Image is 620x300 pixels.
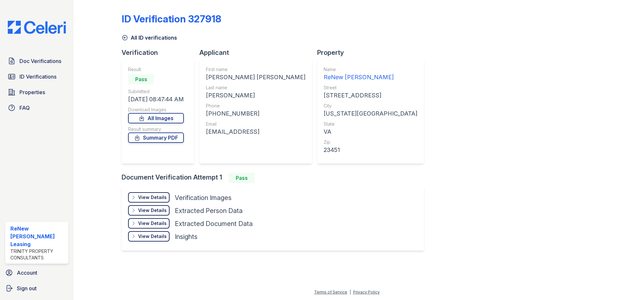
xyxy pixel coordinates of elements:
a: Summary PDF [128,132,184,143]
div: View Details [138,194,167,201]
div: Verification [122,48,199,57]
div: First name [206,66,305,73]
a: ID Verifications [5,70,68,83]
span: Properties [19,88,45,96]
div: Verification Images [175,193,232,202]
div: [DATE] 08:47:44 AM [128,95,184,104]
div: Extracted Person Data [175,206,243,215]
a: Doc Verifications [5,55,68,68]
iframe: chat widget [593,274,614,294]
div: View Details [138,233,167,240]
div: View Details [138,207,167,214]
div: ReNew [PERSON_NAME] Leasing [10,225,66,248]
div: Extracted Document Data [175,219,253,228]
div: Result [128,66,184,73]
div: Pass [128,74,154,84]
div: Download Images [128,106,184,113]
div: ReNew [PERSON_NAME] [324,73,417,82]
a: Name ReNew [PERSON_NAME] [324,66,417,82]
div: Zip [324,139,417,145]
a: Terms of Service [314,290,347,294]
div: Submitted [128,88,184,95]
div: Street [324,84,417,91]
div: State [324,121,417,127]
div: View Details [138,220,167,227]
img: CE_Logo_Blue-a8612792a0a2168367f1c8372b55b34899dd931a85d93a1a3d3e32e68fde9ad4.png [3,21,71,34]
div: Insights [175,232,197,241]
div: | [350,290,351,294]
div: [EMAIL_ADDRESS] [206,127,305,136]
div: ID Verification 327918 [122,13,221,25]
a: All ID verifications [122,34,177,42]
a: Properties [5,86,68,99]
div: 23451 [324,145,417,155]
a: Account [3,266,71,279]
a: FAQ [5,101,68,114]
span: ID Verifications [19,73,56,81]
div: Property [317,48,429,57]
div: [PERSON_NAME] [206,91,305,100]
div: Last name [206,84,305,91]
div: Name [324,66,417,73]
a: Sign out [3,282,71,295]
span: Doc Verifications [19,57,61,65]
div: Phone [206,103,305,109]
a: All Images [128,113,184,123]
div: Applicant [199,48,317,57]
div: City [324,103,417,109]
div: [US_STATE][GEOGRAPHIC_DATA] [324,109,417,118]
div: Document Verification Attempt 1 [122,173,429,183]
div: Result summary [128,126,184,132]
span: FAQ [19,104,30,112]
div: VA [324,127,417,136]
a: Privacy Policy [353,290,380,294]
div: [PHONE_NUMBER] [206,109,305,118]
div: Trinity Property Consultants [10,248,66,261]
div: Pass [229,173,255,183]
div: Email [206,121,305,127]
div: [STREET_ADDRESS] [324,91,417,100]
span: Sign out [17,284,37,292]
span: Account [17,269,37,277]
div: [PERSON_NAME] [PERSON_NAME] [206,73,305,82]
